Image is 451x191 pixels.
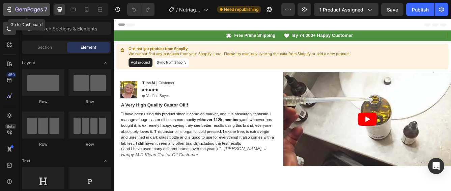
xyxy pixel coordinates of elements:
button: Save [381,3,403,16]
span: / [176,6,178,13]
div: Row [68,141,111,147]
span: Layout [22,60,35,66]
button: Play [293,112,316,128]
i: . [125,153,126,159]
button: 7 [3,3,50,16]
div: Row [22,141,64,147]
span: Toggle open [100,156,111,166]
span: 1 product assigned [319,6,363,13]
div: Beta [5,124,16,129]
p: 7 [44,5,47,14]
div: 450 [6,72,16,77]
div: Publish [412,6,429,13]
button: Publish [406,3,434,16]
input: Search Sections & Elements [22,22,111,35]
div: Row [22,99,64,105]
iframe: Design area [114,19,451,191]
span: Toggle open [100,57,111,68]
div: Row [68,99,111,105]
span: Nutriage Instagram link page to amazon [179,6,201,13]
div: Undo/Redo [127,3,154,16]
span: Need republishing [224,6,258,13]
div: Open Intercom Messenger [428,158,444,174]
span: Save [387,7,398,13]
button: 1 product assigned [314,3,378,16]
span: Text [22,158,30,164]
span: Section [37,44,52,50]
span: Element [81,44,96,50]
